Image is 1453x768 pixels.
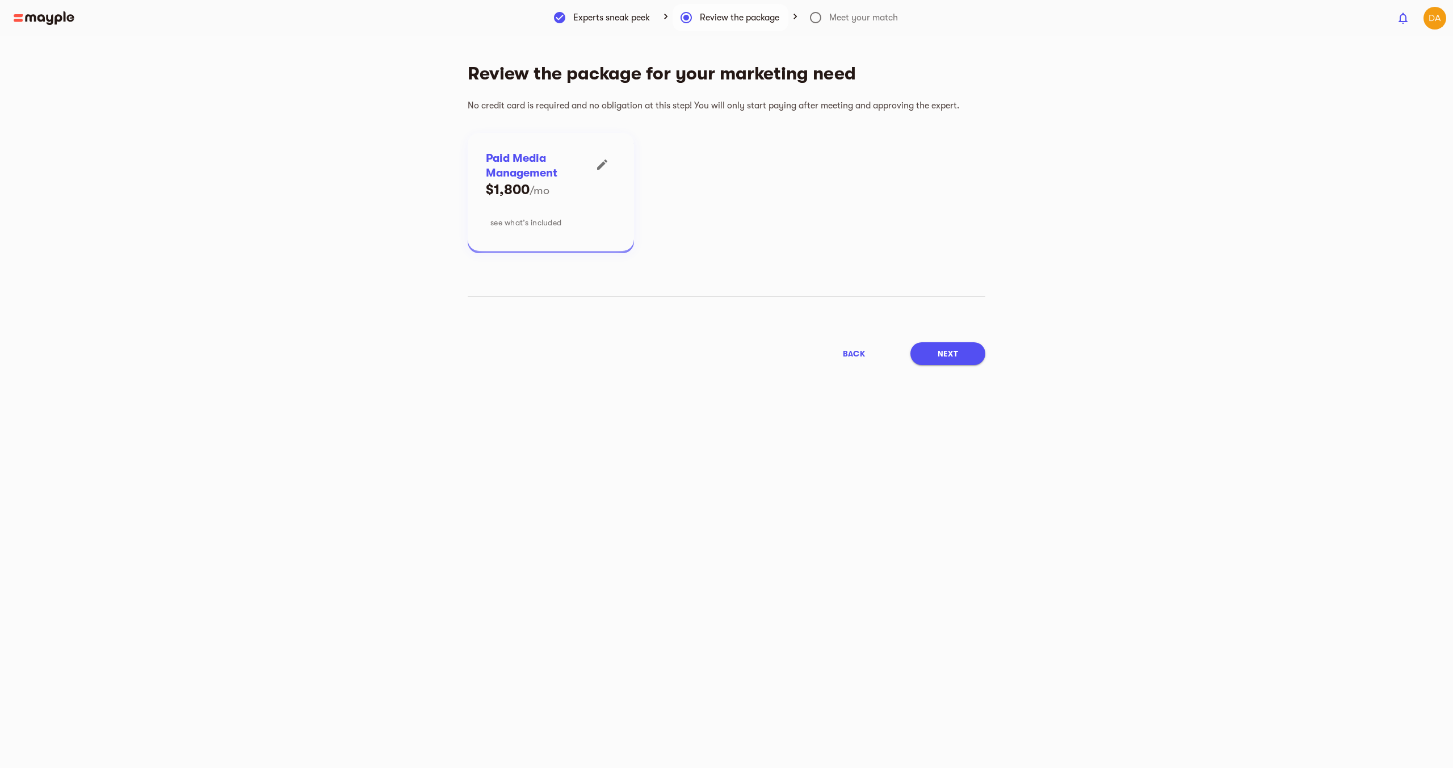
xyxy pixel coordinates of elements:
span: back [843,347,865,360]
span: Next [938,347,958,360]
button: Next [910,342,985,365]
h4: Review the package for your marketing need [468,56,976,92]
img: gsdfwZwlTZKy6WRvpnZO [1423,7,1446,30]
button: show 0 new notifications [1389,5,1417,32]
h6: /mo [530,183,549,198]
span: see what’s included [490,216,561,229]
button: see what’s included [486,212,566,233]
h6: No credit card is required and no obligation at this step! You will only start paying after meeti... [468,92,976,119]
h5: $1,800 [486,181,530,199]
h6: Paid Media Management [486,151,589,181]
button: back [816,342,892,365]
img: Main logo [14,11,74,25]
